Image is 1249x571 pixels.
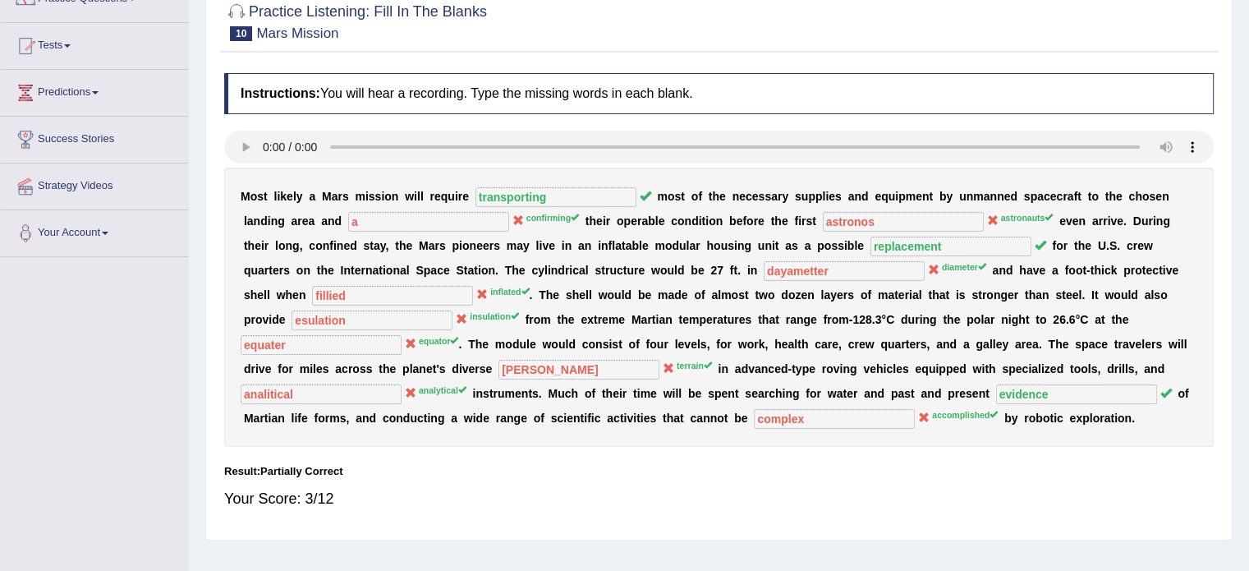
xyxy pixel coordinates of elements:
[606,214,610,228] b: r
[261,239,264,252] b: i
[297,214,301,228] b: r
[898,190,906,203] b: p
[1,163,188,205] a: Strategy Videos
[292,239,300,252] b: g
[1148,214,1152,228] b: r
[309,214,315,228] b: a
[758,239,765,252] b: u
[1085,239,1091,252] b: e
[677,214,685,228] b: o
[782,190,788,203] b: y
[309,190,315,203] b: a
[746,214,754,228] b: o
[1109,190,1116,203] b: h
[268,214,271,228] b: i
[929,190,933,203] b: t
[230,26,252,41] span: 10
[674,190,681,203] b: s
[922,190,930,203] b: n
[1141,214,1149,228] b: u
[1056,190,1063,203] b: c
[355,190,365,203] b: m
[241,190,250,203] b: M
[798,214,801,228] b: i
[420,190,424,203] b: l
[258,264,264,277] b: a
[273,264,279,277] b: e
[250,190,258,203] b: o
[631,239,639,252] b: b
[458,190,462,203] b: r
[764,261,925,281] input: blank
[758,214,765,228] b: e
[648,214,655,228] b: b
[1004,190,1011,203] b: e
[1156,214,1164,228] b: n
[1073,190,1077,203] b: f
[626,239,632,252] b: a
[293,190,296,203] b: l
[838,239,844,252] b: s
[278,214,285,228] b: g
[642,239,649,252] b: e
[829,190,835,203] b: e
[870,237,1031,256] input: blank
[244,214,247,228] b: l
[241,86,320,100] b: Instructions:
[309,239,315,252] b: c
[1037,190,1044,203] b: a
[338,190,342,203] b: r
[637,214,641,228] b: r
[805,239,811,252] b: a
[1056,239,1063,252] b: o
[320,264,328,277] b: h
[248,239,255,252] b: h
[906,190,916,203] b: m
[895,190,898,203] b: i
[754,214,758,228] b: r
[224,73,1214,114] h4: You will hear a recording. Type the missing words in each blank.
[283,264,290,277] b: s
[1063,239,1068,252] b: r
[1024,190,1031,203] b: s
[916,190,922,203] b: e
[1,23,188,64] a: Tests
[795,190,801,203] b: s
[333,239,337,252] b: i
[317,264,321,277] b: t
[778,190,782,203] b: r
[277,190,280,203] b: i
[990,190,997,203] b: n
[273,190,277,203] b: l
[279,264,283,277] b: r
[1001,213,1054,223] sup: astronauts
[744,239,751,252] b: g
[775,239,779,252] b: t
[603,214,606,228] b: i
[824,239,832,252] b: o
[794,214,798,228] b: f
[854,190,861,203] b: n
[631,214,637,228] b: e
[434,190,441,203] b: e
[808,190,815,203] b: p
[684,214,691,228] b: n
[622,239,626,252] b: t
[686,239,690,252] b: l
[1092,214,1099,228] b: a
[370,239,374,252] b: t
[701,214,705,228] b: t
[405,190,414,203] b: w
[668,190,675,203] b: o
[343,239,350,252] b: e
[303,264,310,277] b: n
[255,239,261,252] b: e
[946,190,953,203] b: y
[1044,190,1050,203] b: c
[737,214,743,228] b: e
[1052,239,1056,252] b: f
[973,190,983,203] b: m
[1091,190,1099,203] b: o
[699,214,702,228] b: i
[1109,239,1117,252] b: S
